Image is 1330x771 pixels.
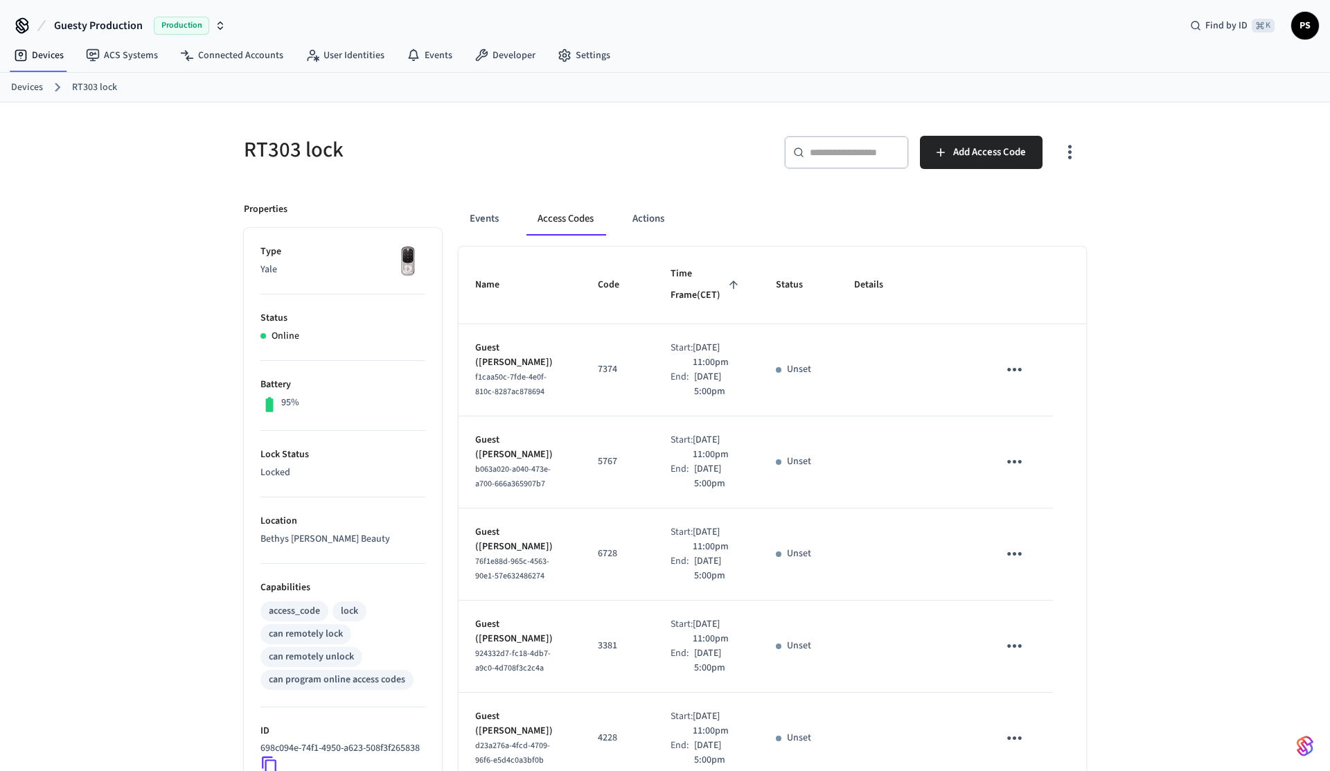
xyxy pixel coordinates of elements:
[694,370,743,399] p: [DATE] 5:00pm
[294,43,396,68] a: User Identities
[341,604,358,619] div: lock
[920,136,1043,169] button: Add Access Code
[671,433,693,462] div: Start:
[475,556,549,582] span: 76f1e88d-965c-4563-90e1-57e632486274
[169,43,294,68] a: Connected Accounts
[598,547,637,561] p: 6728
[671,554,694,583] div: End:
[526,202,605,236] button: Access Codes
[671,370,694,399] div: End:
[1179,13,1286,38] div: Find by ID⌘ K
[671,617,693,646] div: Start:
[260,581,425,595] p: Capabilities
[260,245,425,259] p: Type
[693,617,743,646] p: [DATE] 11:00pm
[598,362,637,377] p: 7374
[621,202,675,236] button: Actions
[3,43,75,68] a: Devices
[154,17,209,35] span: Production
[671,263,743,307] span: Time Frame(CET)
[694,554,743,583] p: [DATE] 5:00pm
[787,454,811,469] p: Unset
[787,731,811,745] p: Unset
[244,202,287,217] p: Properties
[1252,19,1275,33] span: ⌘ K
[260,741,420,756] p: 698c094e-74f1-4950-a623-508f3f265838
[260,514,425,529] p: Location
[475,709,565,738] p: Guest ([PERSON_NAME])
[75,43,169,68] a: ACS Systems
[260,311,425,326] p: Status
[693,525,743,554] p: [DATE] 11:00pm
[1293,13,1318,38] span: PS
[671,709,693,738] div: Start:
[953,143,1026,161] span: Add Access Code
[475,740,550,766] span: d23a276a-4fcd-4709-96f6-e5d4c0a3bf0b
[598,639,637,653] p: 3381
[671,738,694,768] div: End:
[244,136,657,164] h5: RT303 lock
[281,396,299,410] p: 95%
[463,43,547,68] a: Developer
[787,639,811,653] p: Unset
[260,263,425,277] p: Yale
[1297,735,1313,757] img: SeamLogoGradient.69752ec5.svg
[459,202,510,236] button: Events
[693,341,743,370] p: [DATE] 11:00pm
[598,274,637,296] span: Code
[475,648,551,674] span: 924332d7-fc18-4db7-a9c0-4d708f3c2c4a
[694,462,743,491] p: [DATE] 5:00pm
[694,738,743,768] p: [DATE] 5:00pm
[475,371,547,398] span: f1caa50c-7fde-4e0f-810c-8287ac878694
[671,525,693,554] div: Start:
[787,547,811,561] p: Unset
[269,673,405,687] div: can program online access codes
[475,433,565,462] p: Guest ([PERSON_NAME])
[54,17,143,34] span: Guesty Production
[475,463,551,490] span: b063a020-a040-473e-a700-666a365907b7
[598,731,637,745] p: 4228
[260,378,425,392] p: Battery
[260,532,425,547] p: Bethys [PERSON_NAME] Beauty
[547,43,621,68] a: Settings
[272,329,299,344] p: Online
[391,245,425,279] img: Yale Assure Touchscreen Wifi Smart Lock, Satin Nickel, Front
[693,709,743,738] p: [DATE] 11:00pm
[260,466,425,480] p: Locked
[598,454,637,469] p: 5767
[671,462,694,491] div: End:
[396,43,463,68] a: Events
[671,646,694,675] div: End:
[776,274,821,296] span: Status
[787,362,811,377] p: Unset
[11,80,43,95] a: Devices
[475,341,565,370] p: Guest ([PERSON_NAME])
[72,80,117,95] a: RT303 lock
[475,274,517,296] span: Name
[475,525,565,554] p: Guest ([PERSON_NAME])
[671,341,693,370] div: Start:
[693,433,743,462] p: [DATE] 11:00pm
[1205,19,1248,33] span: Find by ID
[269,604,320,619] div: access_code
[260,724,425,738] p: ID
[854,274,901,296] span: Details
[459,202,1086,236] div: ant example
[694,646,743,675] p: [DATE] 5:00pm
[269,650,354,664] div: can remotely unlock
[269,627,343,641] div: can remotely lock
[475,617,565,646] p: Guest ([PERSON_NAME])
[260,447,425,462] p: Lock Status
[1291,12,1319,39] button: PS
